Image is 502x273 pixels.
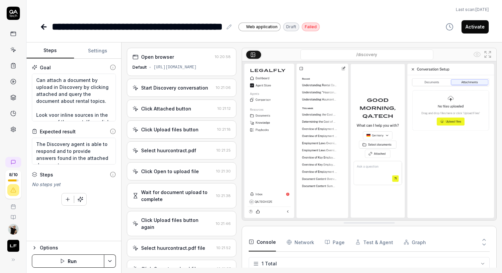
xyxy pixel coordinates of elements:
[40,244,116,252] div: Options
[141,105,191,112] div: Click Attached button
[3,235,24,253] button: LEGALFLY Logo
[246,24,278,30] span: Web application
[217,106,231,111] time: 10:21:12
[238,22,281,31] a: Web application
[216,245,231,250] time: 10:21:52
[141,126,199,133] div: Click Upload files button
[216,148,231,153] time: 10:21:25
[141,217,213,231] div: Click Upload files button again
[32,244,116,252] button: Options
[3,199,24,209] a: Book a call with us
[475,7,489,12] time: [DATE]
[456,7,489,13] button: Last scan:[DATE]
[32,254,104,268] button: Run
[215,54,231,59] time: 10:20:58
[141,189,213,203] div: Wait for document upload to complete
[217,127,231,132] time: 10:21:18
[132,64,147,70] div: Default
[141,84,208,91] div: Start Discovery conversation
[9,173,18,177] span: 8 / 10
[5,157,21,168] a: New conversation
[355,233,393,251] button: Test & Agent
[141,244,205,251] div: Select huurcontract.pdf file
[153,64,197,70] div: [URL][DOMAIN_NAME]
[472,49,482,60] button: Show all interative elements
[40,128,76,135] div: Expected result
[8,224,19,235] img: 4cfcff40-75ee-4a48-a2b0-1984f07fefe6.jpeg
[249,233,276,251] button: Console
[216,221,231,226] time: 10:21:46
[7,240,19,252] img: LEGALFLY Logo
[141,53,174,60] div: Open browser
[216,169,231,173] time: 10:21:30
[461,20,489,34] button: Activate
[482,49,493,60] button: Open in full screen
[456,7,489,13] span: Last scan:
[442,20,458,34] button: View version history
[27,43,74,59] button: Steps
[325,233,345,251] button: Page
[40,64,51,71] div: Goal
[216,193,231,198] time: 10:21:38
[242,61,496,220] img: Screenshot
[141,168,199,175] div: Click Open to upload file
[141,265,199,272] div: Click Open to upload file
[217,266,231,271] time: 10:21:57
[3,209,24,220] a: Documentation
[141,147,196,154] div: Select huurcontract.pdf
[287,233,314,251] button: Network
[216,85,231,90] time: 10:21:06
[74,43,122,59] button: Settings
[404,233,426,251] button: Graph
[283,23,299,31] div: Draft
[40,171,53,178] div: Steps
[32,181,116,188] div: No steps yet
[302,23,320,31] div: Failed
